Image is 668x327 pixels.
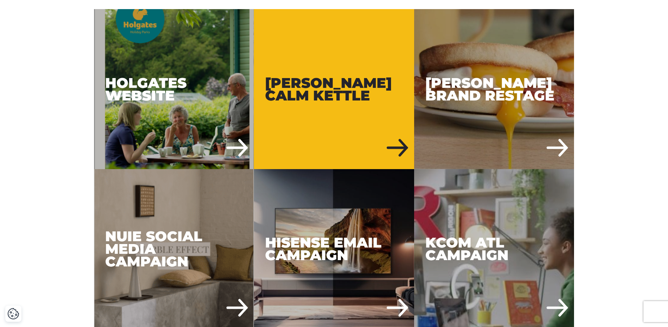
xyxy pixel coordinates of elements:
[7,308,19,320] img: Revisit consent button
[7,308,19,320] button: Cookie Settings
[414,9,574,169] a: Russell Hobbs Brand Restage [PERSON_NAME] Brand Restage
[254,9,414,169] div: [PERSON_NAME] Calm Kettle
[414,9,574,169] div: [PERSON_NAME] Brand Restage
[94,9,254,169] div: Holgates Website
[254,9,414,169] a: Russell Hobbs Calm Kettle [PERSON_NAME] Calm Kettle
[94,9,254,169] a: Holgates Website Holgates Website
